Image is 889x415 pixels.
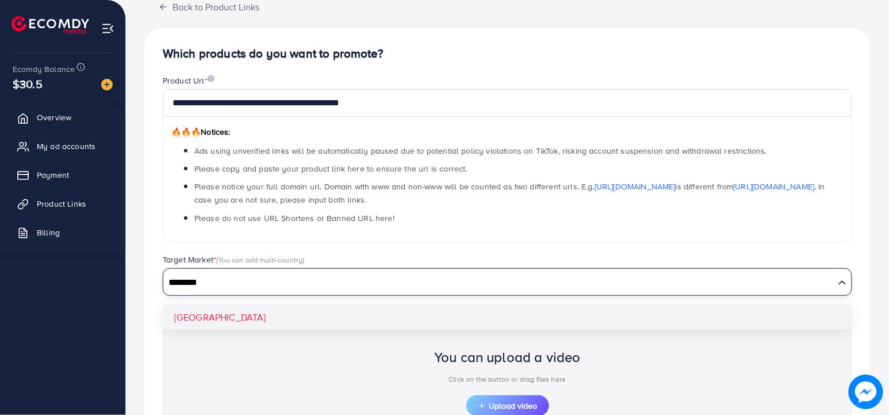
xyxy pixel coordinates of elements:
span: Please do not use URL Shortens or Banned URL here! [194,212,394,224]
span: (You can add multi-country) [216,254,304,265]
a: [URL][DOMAIN_NAME] [595,181,676,192]
a: [URL][DOMAIN_NAME] [734,181,815,192]
a: Payment [9,163,117,186]
a: Billing [9,221,117,244]
span: Notices: [171,126,231,138]
a: Overview [9,106,117,129]
span: Please notice your full domain url. Domain with www and non-www will be counted as two different ... [194,181,825,205]
span: Billing [37,227,60,238]
h4: Which products do you want to promote? [163,47,852,61]
img: image [849,375,883,409]
li: [GEOGRAPHIC_DATA] [163,305,852,330]
img: image [101,79,113,90]
span: Ads using unverified links will be automatically paused due to potential policy violations on Tik... [194,145,767,157]
img: logo [12,16,89,34]
a: Product Links [9,192,117,215]
span: Payment [37,169,69,181]
span: Ecomdy Balance [13,63,75,75]
a: My ad accounts [9,135,117,158]
p: Click on the button or drag files here [434,372,581,386]
span: Please copy and paste your product link here to ensure the url is correct. [194,163,468,174]
span: Overview [37,112,71,123]
label: Target Market [163,254,305,265]
img: menu [101,22,114,35]
img: image [208,75,214,82]
div: Search for option [163,268,852,296]
h2: You can upload a video [434,349,581,365]
span: $30.5 [13,75,43,92]
span: 🔥🔥🔥 [171,126,201,138]
input: Search for option [164,274,834,292]
span: Product Links [37,198,86,210]
span: Upload video [478,402,538,410]
label: Product Url [163,75,214,86]
span: My ad accounts [37,140,95,152]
